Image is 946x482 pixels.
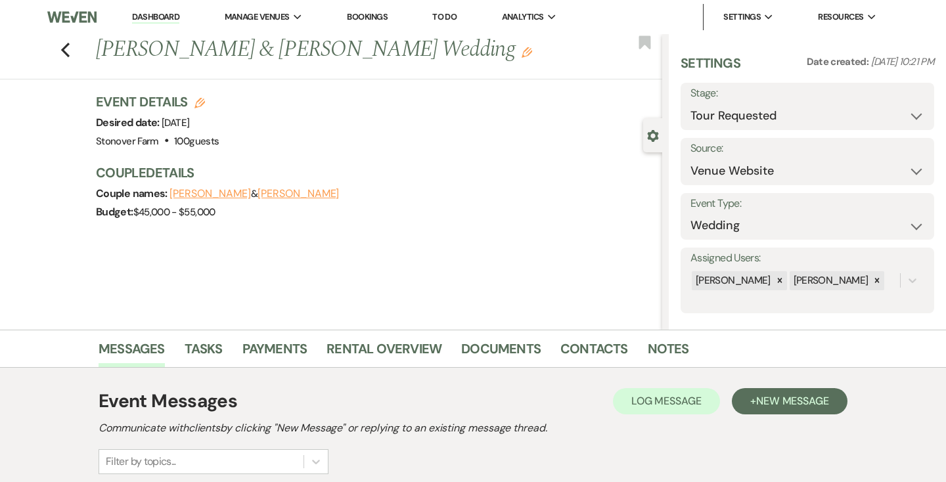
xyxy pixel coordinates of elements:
[692,271,773,290] div: [PERSON_NAME]
[790,271,870,290] div: [PERSON_NAME]
[560,338,628,367] a: Contacts
[96,135,159,148] span: Stonover Farm
[461,338,541,367] a: Documents
[96,116,162,129] span: Desired date:
[162,116,189,129] span: [DATE]
[96,205,133,219] span: Budget:
[347,11,388,22] a: Bookings
[99,387,237,415] h1: Event Messages
[631,394,702,408] span: Log Message
[613,388,720,414] button: Log Message
[647,129,659,141] button: Close lead details
[681,54,740,83] h3: Settings
[723,11,761,24] span: Settings
[96,164,649,182] h3: Couple Details
[169,187,339,200] span: &
[690,139,924,158] label: Source:
[807,55,871,68] span: Date created:
[432,11,457,22] a: To Do
[225,11,290,24] span: Manage Venues
[258,188,339,199] button: [PERSON_NAME]
[732,388,847,414] button: +New Message
[169,188,251,199] button: [PERSON_NAME]
[522,46,532,58] button: Edit
[96,34,544,66] h1: [PERSON_NAME] & [PERSON_NAME] Wedding
[327,338,441,367] a: Rental Overview
[96,93,219,111] h3: Event Details
[106,454,176,470] div: Filter by topics...
[174,135,219,148] span: 100 guests
[502,11,544,24] span: Analytics
[99,338,165,367] a: Messages
[133,206,215,219] span: $45,000 - $55,000
[185,338,223,367] a: Tasks
[47,3,97,31] img: Weven Logo
[690,194,924,213] label: Event Type:
[132,11,179,24] a: Dashboard
[871,55,934,68] span: [DATE] 10:21 PM
[690,84,924,103] label: Stage:
[242,338,307,367] a: Payments
[648,338,689,367] a: Notes
[818,11,863,24] span: Resources
[756,394,829,408] span: New Message
[690,249,924,268] label: Assigned Users:
[96,186,169,200] span: Couple names:
[99,420,847,436] h2: Communicate with clients by clicking "New Message" or replying to an existing message thread.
